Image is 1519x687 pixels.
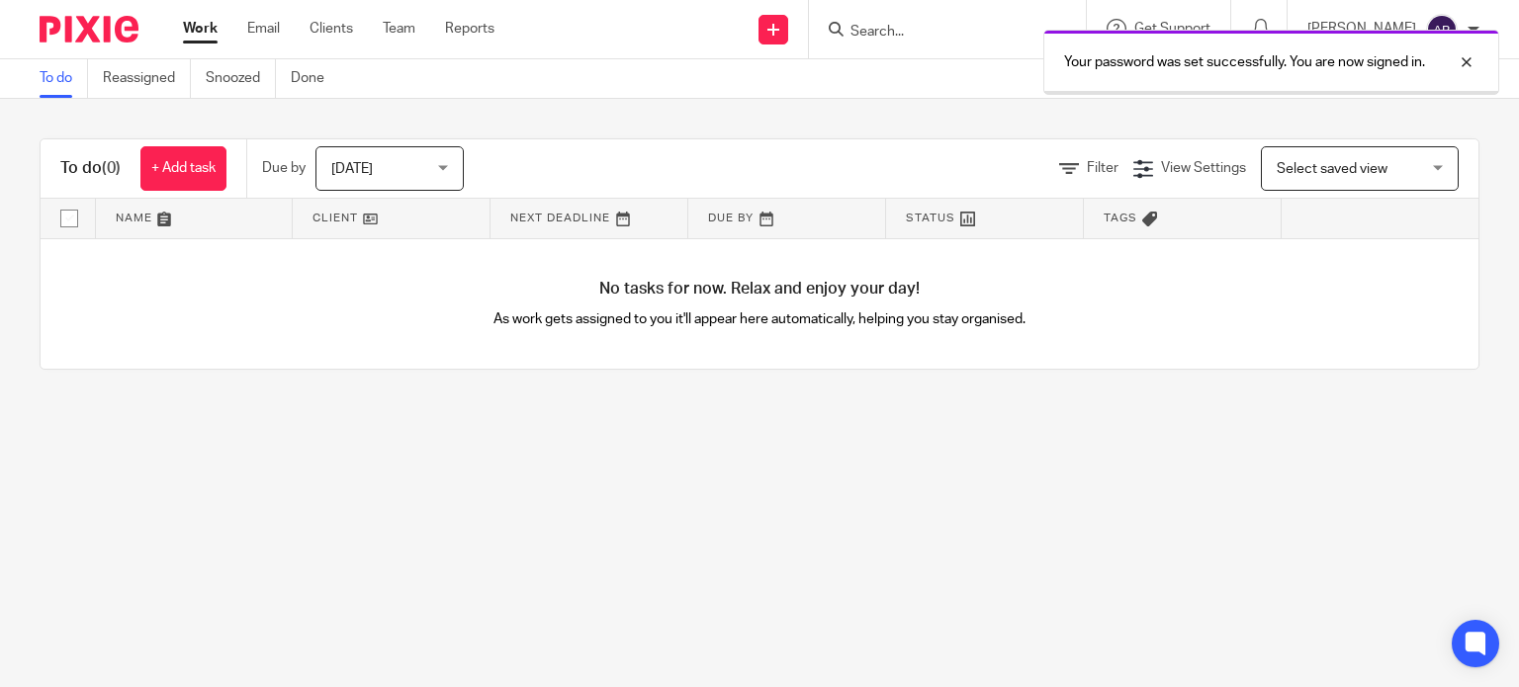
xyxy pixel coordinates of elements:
[1087,161,1118,175] span: Filter
[310,19,353,39] a: Clients
[183,19,218,39] a: Work
[103,59,191,98] a: Reassigned
[401,309,1119,329] p: As work gets assigned to you it'll appear here automatically, helping you stay organised.
[1161,161,1246,175] span: View Settings
[60,158,121,179] h1: To do
[206,59,276,98] a: Snoozed
[1064,52,1425,72] p: Your password was set successfully. You are now signed in.
[41,279,1478,300] h4: No tasks for now. Relax and enjoy your day!
[1426,14,1458,45] img: svg%3E
[383,19,415,39] a: Team
[291,59,339,98] a: Done
[40,59,88,98] a: To do
[140,146,226,191] a: + Add task
[1104,213,1137,223] span: Tags
[445,19,494,39] a: Reports
[1277,162,1387,176] span: Select saved view
[40,16,138,43] img: Pixie
[262,158,306,178] p: Due by
[331,162,373,176] span: [DATE]
[247,19,280,39] a: Email
[102,160,121,176] span: (0)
